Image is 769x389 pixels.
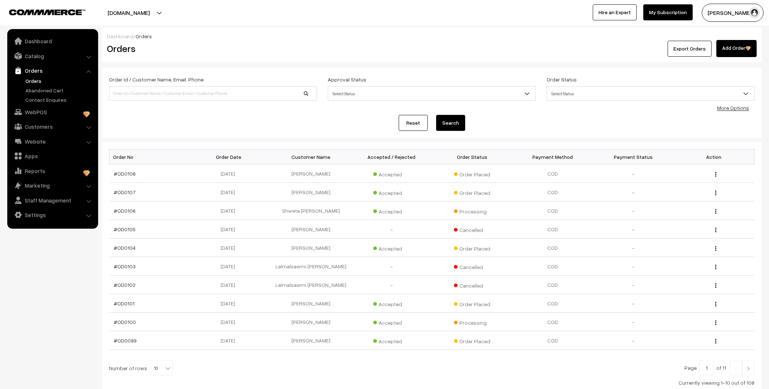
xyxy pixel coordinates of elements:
td: - [351,257,432,276]
span: 10 [151,361,172,376]
label: Approval Status [328,76,366,83]
span: Accepted [373,206,410,215]
th: Order Status [432,149,512,164]
a: Orders [9,64,96,77]
td: - [593,294,674,313]
input: Order Id / Customer Name / Customer Email / Customer Phone [109,86,317,101]
img: Menu [715,339,716,344]
img: Menu [715,302,716,306]
a: Catalog [9,49,96,63]
span: Orders [136,33,152,39]
a: Reset [399,115,428,131]
button: [PERSON_NAME] [702,4,764,22]
span: Processing [454,206,490,215]
span: Order Placed [454,336,490,345]
td: - [351,220,432,238]
td: [DATE] [190,220,270,238]
span: 10 [151,361,173,375]
a: Marketing [9,179,96,192]
span: Accepted [373,336,410,345]
a: #OD0108 [114,171,136,177]
span: Accepted [373,243,410,252]
td: - [593,220,674,238]
img: Menu [715,228,716,232]
a: Contact Enquires [24,96,96,104]
td: COD [512,220,593,238]
th: Payment Status [593,149,674,164]
a: Hire an Expert [593,4,637,20]
span: Order Placed [454,187,490,197]
td: [PERSON_NAME] [270,238,351,257]
a: Settings [9,208,96,221]
td: [PERSON_NAME] [270,183,351,201]
span: Accepted [373,298,410,308]
td: COD [512,294,593,313]
td: COD [512,313,593,331]
td: [PERSON_NAME] [270,164,351,183]
th: Action [674,149,754,164]
td: COD [512,331,593,350]
span: Accepted [373,169,410,178]
span: Order Placed [454,243,490,252]
a: Abandoned Cart [24,87,96,94]
td: [DATE] [190,164,270,183]
h2: Orders [107,43,316,54]
img: Menu [715,246,716,251]
span: Cancelled [454,224,490,234]
img: Menu [715,209,716,214]
th: Customer Name [270,149,351,164]
span: Order Placed [454,298,490,308]
a: Website [9,135,96,148]
span: Select Status [328,86,536,101]
a: WebPOS [9,105,96,119]
span: Accepted [373,317,410,326]
span: Select Status [547,86,754,101]
img: user [749,7,760,18]
td: - [593,313,674,331]
img: Menu [715,265,716,269]
td: - [593,238,674,257]
a: Staff Management [9,194,96,207]
a: #OD0103 [114,263,136,269]
img: COMMMERCE [9,9,85,15]
td: [PERSON_NAME] [270,294,351,313]
th: Payment Method [512,149,593,164]
label: Order Id / Customer Name, Email, Phone [109,76,204,83]
td: Lalmalsawmi [PERSON_NAME] [270,257,351,276]
span: Cancelled [454,261,490,271]
td: - [593,257,674,276]
a: #OD0106 [114,208,136,214]
span: Accepted [373,187,410,197]
div: / [107,32,757,40]
span: Processing [454,317,490,326]
a: My Subscription [643,4,693,20]
td: - [593,183,674,201]
a: More Options [717,105,749,111]
td: - [351,276,432,294]
td: COD [512,164,593,183]
td: - [593,201,674,220]
img: Menu [715,191,716,195]
td: - [593,164,674,183]
td: [DATE] [190,313,270,331]
img: Menu [715,320,716,325]
div: Currently viewing 1-10 out of 108 [109,379,754,386]
a: #OD0105 [114,226,136,232]
img: Menu [715,172,716,177]
span: Number of rows [109,364,147,372]
th: Order No [109,149,190,164]
a: #OD0104 [114,245,136,251]
td: [DATE] [190,331,270,350]
span: Cancelled [454,280,490,289]
span: Select Status [328,87,535,100]
td: [DATE] [190,257,270,276]
a: #OD0099 [114,337,137,344]
span: of 11 [716,365,726,371]
label: Order Status [547,76,577,83]
td: [PERSON_NAME] [270,220,351,238]
span: Order Placed [454,169,490,178]
button: Search [436,115,465,131]
a: Dashboard [107,33,133,39]
td: [DATE] [190,238,270,257]
th: Order Date [190,149,270,164]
